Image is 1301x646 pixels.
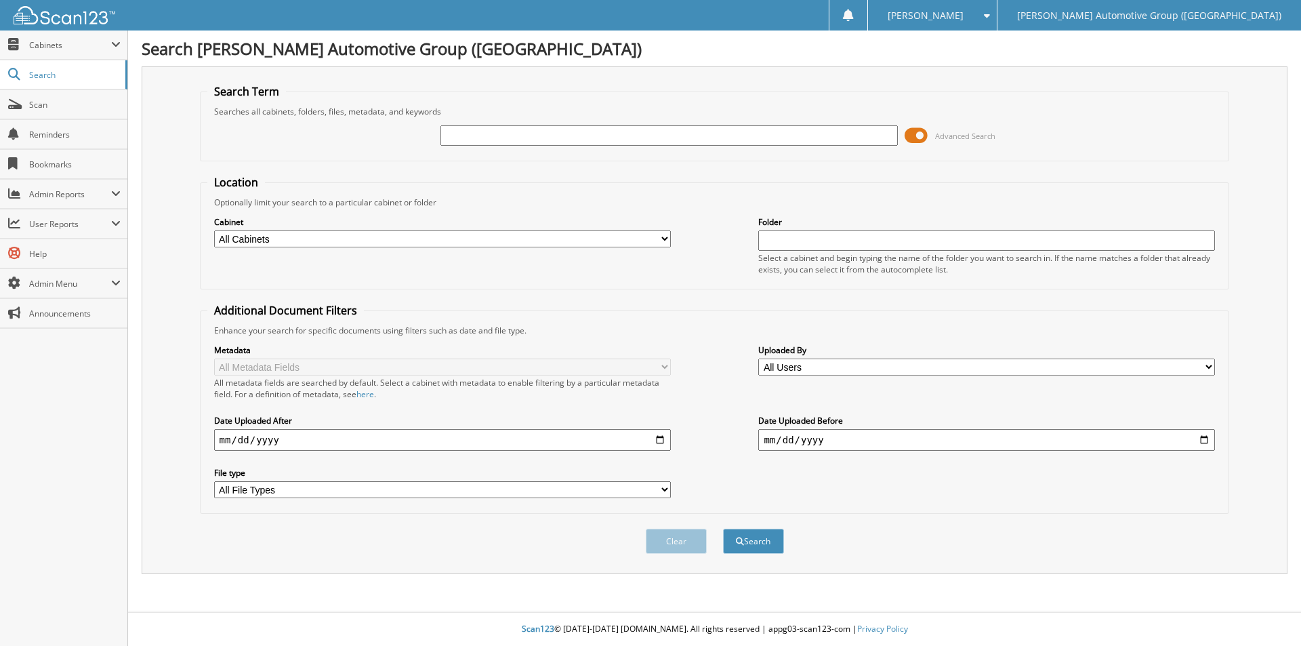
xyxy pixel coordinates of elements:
div: © [DATE]-[DATE] [DOMAIN_NAME]. All rights reserved | appg03-scan123-com | [128,613,1301,646]
legend: Additional Document Filters [207,303,364,318]
span: Help [29,248,121,260]
img: scan123-logo-white.svg [14,6,115,24]
input: end [758,429,1215,451]
span: [PERSON_NAME] [888,12,964,20]
legend: Location [207,175,265,190]
span: Scan [29,99,121,110]
label: Cabinet [214,216,671,228]
span: Scan123 [522,623,554,634]
a: Privacy Policy [857,623,908,634]
label: Date Uploaded After [214,415,671,426]
legend: Search Term [207,84,286,99]
span: Search [29,69,119,81]
h1: Search [PERSON_NAME] Automotive Group ([GEOGRAPHIC_DATA]) [142,37,1287,60]
label: Date Uploaded Before [758,415,1215,426]
span: User Reports [29,218,111,230]
div: Select a cabinet and begin typing the name of the folder you want to search in. If the name match... [758,252,1215,275]
div: Optionally limit your search to a particular cabinet or folder [207,197,1222,208]
span: Admin Reports [29,188,111,200]
span: Advanced Search [935,131,995,141]
label: Uploaded By [758,344,1215,356]
span: Cabinets [29,39,111,51]
span: Bookmarks [29,159,121,170]
span: [PERSON_NAME] Automotive Group ([GEOGRAPHIC_DATA]) [1017,12,1281,20]
label: Metadata [214,344,671,356]
div: Enhance your search for specific documents using filters such as date and file type. [207,325,1222,336]
button: Search [723,529,784,554]
span: Announcements [29,308,121,319]
input: start [214,429,671,451]
a: here [356,388,374,400]
label: Folder [758,216,1215,228]
div: All metadata fields are searched by default. Select a cabinet with metadata to enable filtering b... [214,377,671,400]
div: Searches all cabinets, folders, files, metadata, and keywords [207,106,1222,117]
label: File type [214,467,671,479]
span: Admin Menu [29,278,111,289]
button: Clear [646,529,707,554]
span: Reminders [29,129,121,140]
